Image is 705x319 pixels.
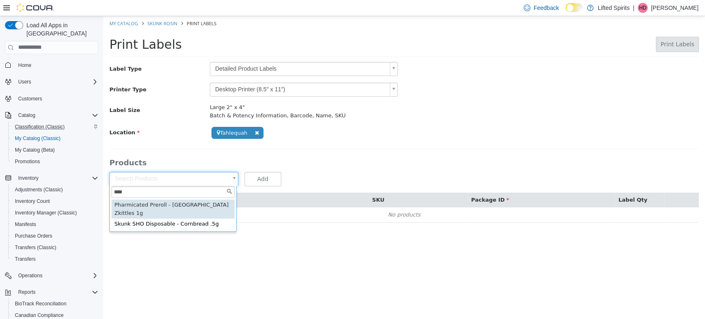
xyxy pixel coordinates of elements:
[12,219,98,229] span: Manifests
[565,3,583,12] input: Dark Mode
[8,298,102,309] button: BioTrack Reconciliation
[12,243,59,252] a: Transfers (Classic)
[12,196,98,206] span: Inventory Count
[15,93,98,104] span: Customers
[8,144,102,156] button: My Catalog (Beta)
[12,208,80,218] a: Inventory Manager (Classic)
[18,79,31,85] span: Users
[2,110,102,121] button: Catalog
[12,133,98,143] span: My Catalog (Classic)
[18,272,43,279] span: Operations
[8,121,102,133] button: Classification (Classic)
[598,3,629,13] p: Lifted Spirits
[15,173,98,183] span: Inventory
[15,147,55,153] span: My Catalog (Beta)
[23,21,98,38] span: Load All Apps in [GEOGRAPHIC_DATA]
[15,110,98,120] span: Catalog
[534,4,559,12] span: Feedback
[12,231,98,241] span: Purchase Orders
[12,122,68,132] a: Classification (Classic)
[12,243,98,252] span: Transfers (Classic)
[15,233,52,239] span: Purchase Orders
[15,60,98,70] span: Home
[8,242,102,253] button: Transfers (Classic)
[12,196,53,206] a: Inventory Count
[8,230,102,242] button: Purchase Orders
[2,59,102,71] button: Home
[15,209,77,216] span: Inventory Manager (Classic)
[2,93,102,105] button: Customers
[12,157,43,167] a: Promotions
[12,185,66,195] a: Adjustments (Classic)
[15,124,65,130] span: Classification (Classic)
[18,112,35,119] span: Catalog
[15,173,42,183] button: Inventory
[15,312,64,319] span: Canadian Compliance
[2,76,102,88] button: Users
[15,221,36,228] span: Manifests
[8,202,131,214] div: Skunk SHO Disposable - Cornbread .5g
[15,198,50,205] span: Inventory Count
[8,184,102,195] button: Adjustments (Classic)
[8,253,102,265] button: Transfers
[15,135,61,142] span: My Catalog (Classic)
[18,175,38,181] span: Inventory
[8,133,102,144] button: My Catalog (Classic)
[15,94,45,104] a: Customers
[15,60,35,70] a: Home
[15,271,98,281] span: Operations
[12,208,98,218] span: Inventory Manager (Classic)
[639,3,646,13] span: HD
[633,3,634,13] p: |
[15,287,39,297] button: Reports
[18,62,31,69] span: Home
[8,156,102,167] button: Promotions
[12,254,98,264] span: Transfers
[8,219,102,230] button: Manifests
[15,256,36,262] span: Transfers
[12,299,98,309] span: BioTrack Reconciliation
[8,207,102,219] button: Inventory Manager (Classic)
[15,77,98,87] span: Users
[12,299,70,309] a: BioTrack Reconciliation
[12,231,56,241] a: Purchase Orders
[15,186,63,193] span: Adjustments (Classic)
[12,254,39,264] a: Transfers
[15,158,40,165] span: Promotions
[8,195,102,207] button: Inventory Count
[17,4,54,12] img: Cova
[2,286,102,298] button: Reports
[2,172,102,184] button: Inventory
[15,77,34,87] button: Users
[638,3,648,13] div: Harley Davis
[15,300,66,307] span: BioTrack Reconciliation
[12,145,58,155] a: My Catalog (Beta)
[15,244,56,251] span: Transfers (Classic)
[18,289,36,295] span: Reports
[2,270,102,281] button: Operations
[12,157,98,167] span: Promotions
[12,122,98,132] span: Classification (Classic)
[651,3,698,13] p: [PERSON_NAME]
[12,133,64,143] a: My Catalog (Classic)
[8,183,131,202] div: Pharmicated Preroll - [GEOGRAPHIC_DATA] Zkittles 1g
[12,185,98,195] span: Adjustments (Classic)
[12,219,39,229] a: Manifests
[15,110,38,120] button: Catalog
[15,271,46,281] button: Operations
[15,287,98,297] span: Reports
[18,95,42,102] span: Customers
[12,145,98,155] span: My Catalog (Beta)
